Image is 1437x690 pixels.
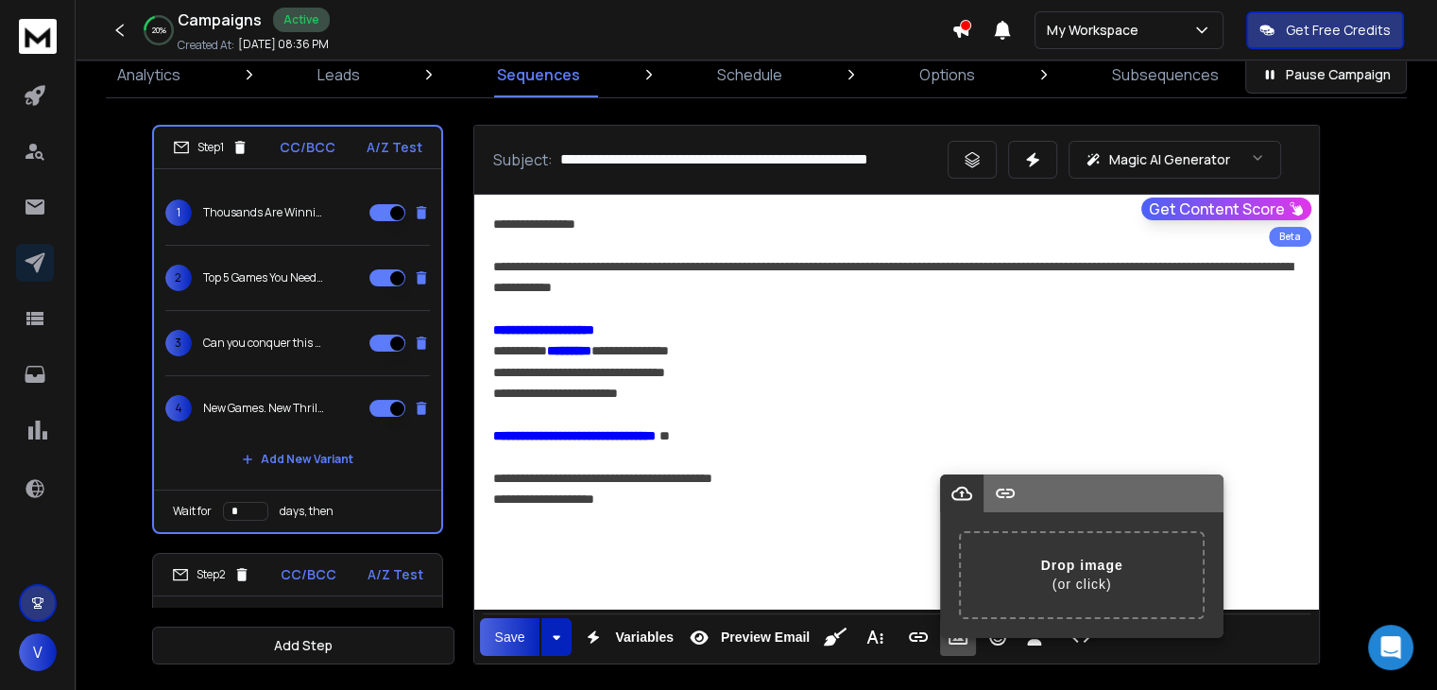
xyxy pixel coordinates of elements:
[203,205,324,220] p: Thousands Are Winning on Fire Kirin – Are You Next? 🔥
[152,627,454,664] button: Add Step
[900,618,936,656] button: Insert Link (Ctrl+K)
[19,633,57,671] button: V
[1109,150,1230,169] p: Magic AI Generator
[919,63,975,86] p: Options
[152,25,166,36] p: 20 %
[280,504,334,519] p: days, then
[480,618,540,656] button: Save
[165,199,192,226] span: 1
[1069,141,1281,179] button: Magic AI Generator
[717,630,813,646] span: Preview Email
[273,8,330,32] div: Active
[106,52,192,97] a: Analytics
[817,618,853,656] button: Clean HTML
[165,265,192,291] span: 2
[173,139,248,156] div: Step 1
[493,148,553,171] p: Subject:
[1047,21,1146,40] p: My Workspace
[1112,63,1219,86] p: Subsequences
[706,52,794,97] a: Schedule
[280,138,335,157] p: CC/BCC
[1245,56,1407,94] button: Pause Campaign
[611,630,677,646] span: Variables
[152,125,443,534] li: Step1CC/BCCA/Z Test1Thousands Are Winning on Fire Kirin – Are You Next? 🔥2Top 5 Games You Need to...
[1246,11,1404,49] button: Get Free Credits
[173,504,212,519] p: Wait for
[1141,198,1311,220] button: Get Content Score
[178,38,234,53] p: Created At:
[497,63,580,86] p: Sequences
[940,474,984,512] button: Upload Image
[227,440,368,478] button: Add New Variant
[1269,227,1311,247] div: Beta
[165,330,192,356] span: 3
[203,401,324,416] p: New Games. New Thrills. All for You 🚀
[1286,21,1391,40] p: Get Free Credits
[117,63,180,86] p: Analytics
[681,618,813,656] button: Preview Email
[367,138,422,157] p: A/Z Test
[238,37,329,52] p: [DATE] 08:36 PM
[1101,52,1230,97] a: Subsequences
[1368,625,1413,670] div: Open Intercom Messenger
[717,63,782,86] p: Schedule
[486,52,591,97] a: Sequences
[165,395,192,422] span: 4
[317,63,360,86] p: Leads
[281,565,336,584] p: CC/BCC
[908,52,986,97] a: Options
[203,270,324,285] p: Top 5 Games You Need to Play This Weekend!
[306,52,371,97] a: Leads
[172,566,250,583] div: Step 2
[857,618,893,656] button: More Text
[19,19,57,54] img: logo
[368,565,423,584] p: A/Z Test
[575,618,677,656] button: Variables
[203,336,324,351] p: Can you conquer this new challenge? 🎮
[178,9,262,31] h1: Campaigns
[959,531,1205,619] div: (or click)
